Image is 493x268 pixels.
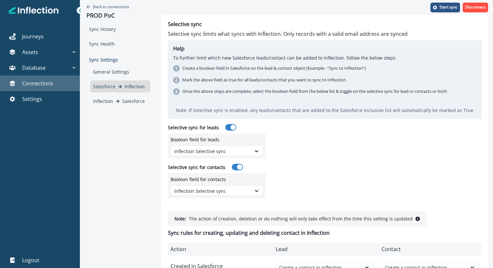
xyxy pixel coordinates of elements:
[168,30,482,38] p: Selective sync limits what syncs with Inflection. Only records with a valid email address are synced
[22,95,42,103] p: Settings
[22,33,44,40] p: Journeys
[463,3,488,12] button: Disconnect
[86,12,150,19] p: PROD PoC
[381,245,401,253] p: Contact
[171,245,268,253] p: Action
[173,54,476,61] p: To further limit which new Salesforce leads/contact can be added to Inflection, follow the below ...
[122,98,145,105] p: Salesforce
[182,65,366,72] p: Create a boolean field in Salesforce on the lead & contact object (Example - "Sync to Inflection")
[430,3,460,12] button: Start sync
[125,83,145,90] p: Inflection
[168,21,482,27] h2: Selective sync
[22,48,38,56] p: Assets
[93,83,115,90] p: Salesforce
[171,136,219,143] p: Boolean field for leads
[440,5,457,9] p: Start sync
[22,79,53,87] p: Connections
[86,4,129,9] button: Go back
[171,176,226,183] p: Boolean field for contacts
[168,124,219,131] p: Selective sync for leads
[465,5,486,9] p: Disconnect
[93,98,113,105] p: Inflection
[9,6,59,15] img: Inflection
[86,38,150,50] div: Sync Health
[276,245,288,253] p: Lead
[93,4,129,9] p: Back to connections
[174,215,186,222] p: Note:
[168,164,225,171] p: Selective sync for contacts
[173,77,180,83] div: 2
[22,256,39,264] p: Logout
[173,65,180,72] div: 1
[173,88,180,95] div: 3
[176,107,473,114] p: Note: If Selective sync is enabled, any leads/contacts that are added to the Salesforce inclusion...
[22,64,46,72] p: Database
[86,23,150,35] div: Sync History
[90,66,150,78] div: General Settings
[189,215,413,222] p: The action of creation, deletion or do nothing will only take effect from the time this setting i...
[173,46,476,52] h2: Help
[182,88,447,95] p: Once the above steps are complete, select the boolean field from the below list & toggle on the s...
[168,230,482,236] h2: Sync rules for creating, updating and deleting contact in Inflection
[182,77,346,83] p: Mark the above field as true for all leads/contacts that you want to sync to Inflection
[86,54,150,66] p: Sync Settings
